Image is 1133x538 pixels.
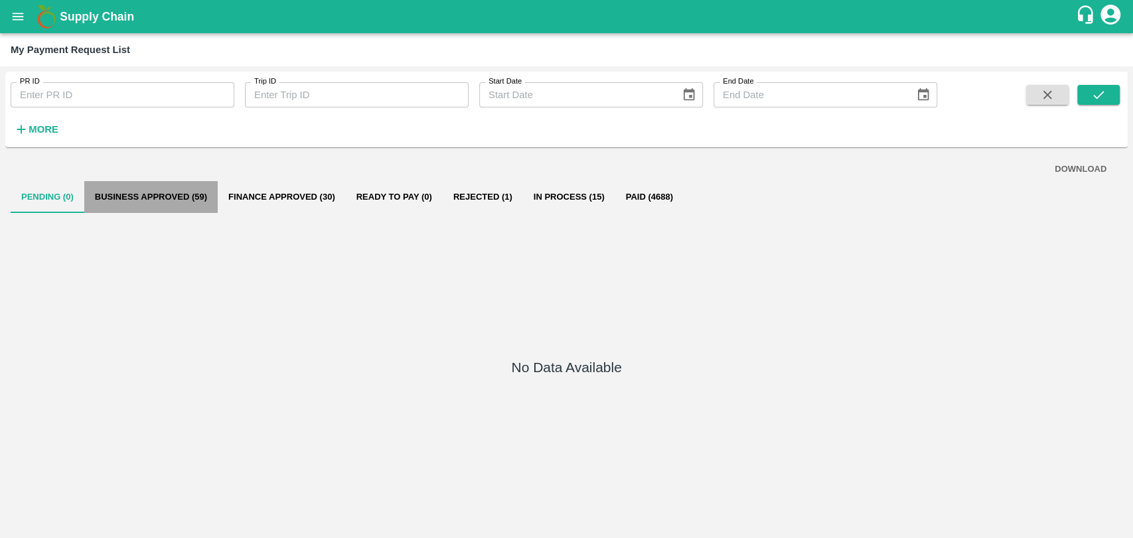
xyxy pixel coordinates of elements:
[615,181,684,213] button: Paid (4688)
[245,82,469,107] input: Enter Trip ID
[443,181,523,213] button: Rejected (1)
[33,3,60,30] img: logo
[11,118,62,141] button: More
[723,76,753,87] label: End Date
[11,82,234,107] input: Enter PR ID
[84,181,218,213] button: Business Approved (59)
[20,76,40,87] label: PR ID
[479,82,671,107] input: Start Date
[60,10,134,23] b: Supply Chain
[11,181,84,213] button: Pending (0)
[218,181,346,213] button: Finance Approved (30)
[676,82,702,107] button: Choose date
[911,82,936,107] button: Choose date
[254,76,276,87] label: Trip ID
[346,181,443,213] button: Ready To Pay (0)
[523,181,615,213] button: In Process (15)
[3,1,33,32] button: open drawer
[29,124,58,135] strong: More
[1098,3,1122,31] div: account of current user
[489,76,522,87] label: Start Date
[11,41,130,58] div: My Payment Request List
[1075,5,1098,29] div: customer-support
[60,7,1075,26] a: Supply Chain
[714,82,905,107] input: End Date
[511,358,621,377] h5: No Data Available
[1049,158,1112,181] button: DOWNLOAD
